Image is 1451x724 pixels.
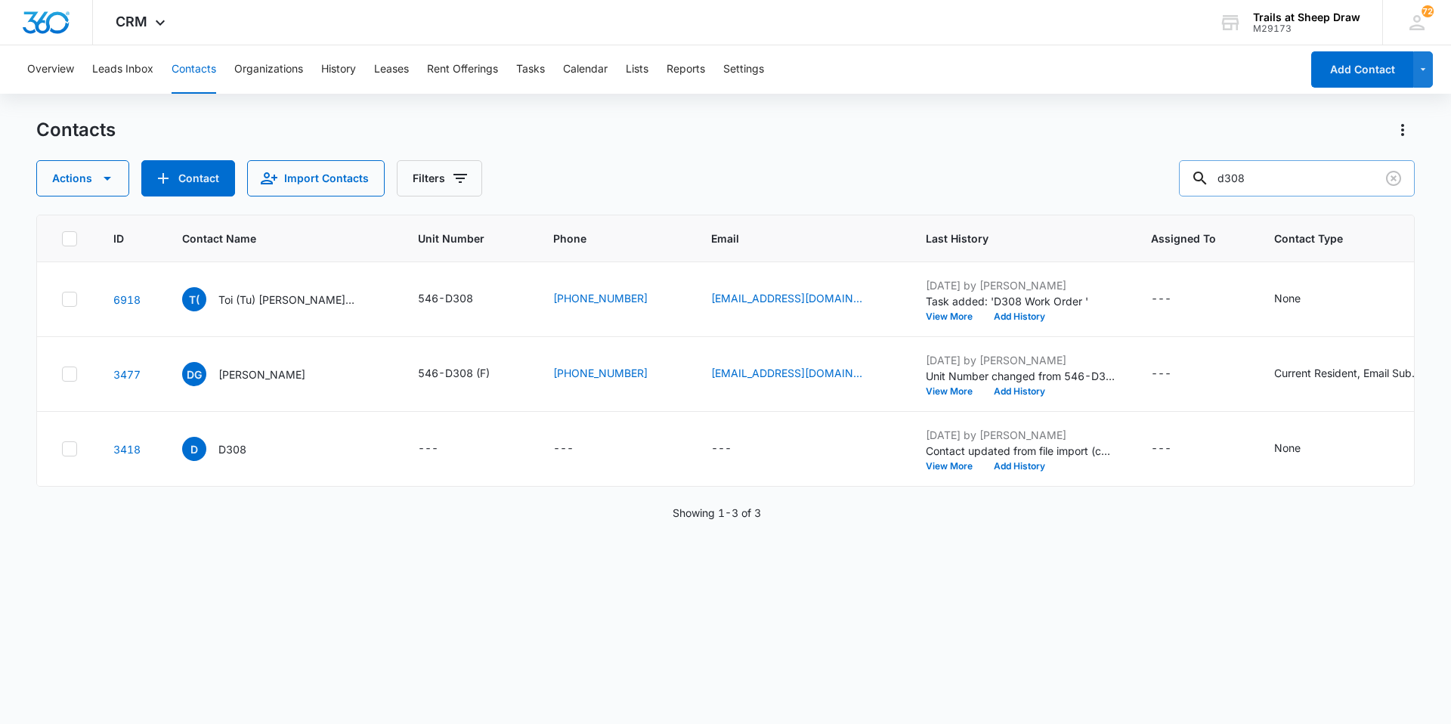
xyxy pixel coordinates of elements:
span: Last History [926,231,1093,246]
div: Unit Number - 546-D308 - Select to Edit Field [418,290,500,308]
button: Import Contacts [247,160,385,196]
a: Navigate to contact details page for D308 [113,443,141,456]
button: Tasks [516,45,545,94]
div: --- [1151,365,1171,383]
div: Contact Type - None - Select to Edit Field [1274,440,1328,458]
button: Add Contact [1311,51,1413,88]
p: [DATE] by [PERSON_NAME] [926,427,1115,443]
button: Lists [626,45,648,94]
button: View More [926,312,983,321]
span: Phone [553,231,653,246]
h1: Contacts [36,119,116,141]
p: Unit Number changed from 546-D308 to 546-D308 (F). [926,368,1115,384]
div: --- [1151,290,1171,308]
span: Unit Number [418,231,517,246]
div: Unit Number - 546-D308 (F) - Select to Edit Field [418,365,517,383]
span: D [182,437,206,461]
button: View More [926,387,983,396]
div: --- [1151,440,1171,458]
p: [DATE] by [PERSON_NAME] [926,277,1115,293]
div: Phone - - Select to Edit Field [553,440,601,458]
button: Add History [983,462,1056,471]
p: Contact updated from file import (contacts-20231023195256.csv): -- [926,443,1115,459]
button: Organizations [234,45,303,94]
button: Overview [27,45,74,94]
a: Navigate to contact details page for Toi (Tu) Spatafore & Tatiana Agudelo [113,293,141,306]
div: Contact Name - Toi (Tu) Spatafore & Tatiana Agudelo - Select to Edit Field [182,287,382,311]
p: D308 [218,441,246,457]
a: Navigate to contact details page for Diana Gonzalez [113,368,141,381]
a: [PHONE_NUMBER] [553,365,648,381]
button: View More [926,462,983,471]
p: [PERSON_NAME] [218,367,305,382]
button: Calendar [563,45,608,94]
button: Filters [397,160,482,196]
span: DG [182,362,206,386]
span: T( [182,287,206,311]
div: Contact Name - Diana Gonzalez - Select to Edit Field [182,362,333,386]
input: Search Contacts [1179,160,1415,196]
div: --- [711,440,732,458]
button: Add History [983,312,1056,321]
div: None [1274,440,1301,456]
div: 546-D308 (F) [418,365,490,381]
div: Assigned To - - Select to Edit Field [1151,365,1199,383]
div: 546-D308 [418,290,473,306]
span: Contact Type [1274,231,1431,246]
span: ID [113,231,124,246]
div: --- [553,440,574,458]
div: Unit Number - - Select to Edit Field [418,440,466,458]
div: Phone - (720) 209-2552 - Select to Edit Field [553,290,675,308]
p: Showing 1-3 of 3 [673,505,761,521]
span: 72 [1422,5,1434,17]
button: Settings [723,45,764,94]
span: CRM [116,14,147,29]
button: Clear [1381,166,1406,190]
a: [EMAIL_ADDRESS][DOMAIN_NAME] [711,365,862,381]
p: [DATE] by [PERSON_NAME] [926,352,1115,368]
div: Contact Type - None - Select to Edit Field [1274,290,1328,308]
button: Add Contact [141,160,235,196]
p: Task added: 'D308 Work Order ' [926,293,1115,309]
div: None [1274,290,1301,306]
div: account name [1253,11,1360,23]
div: notifications count [1422,5,1434,17]
span: Assigned To [1151,231,1216,246]
span: Contact Name [182,231,360,246]
button: History [321,45,356,94]
a: [EMAIL_ADDRESS][DOMAIN_NAME] [711,290,862,306]
button: Contacts [172,45,216,94]
button: Rent Offerings [427,45,498,94]
button: Leads Inbox [92,45,153,94]
div: Email - yarismarmoreno@gmail.com - Select to Edit Field [711,365,889,383]
div: Contact Name - D308 - Select to Edit Field [182,437,274,461]
div: Current Resident, Email Subscriber [1274,365,1425,381]
button: Actions [36,160,129,196]
button: Actions [1391,118,1415,142]
div: --- [418,440,438,458]
div: Assigned To - - Select to Edit Field [1151,440,1199,458]
div: Assigned To - - Select to Edit Field [1151,290,1199,308]
button: Add History [983,387,1056,396]
div: Email - Tagudelo1@gmail.com - Select to Edit Field [711,290,889,308]
button: Reports [667,45,705,94]
div: Email - - Select to Edit Field [711,440,759,458]
button: Leases [374,45,409,94]
span: Email [711,231,868,246]
a: [PHONE_NUMBER] [553,290,648,306]
div: Phone - (970) 836-8411 - Select to Edit Field [553,365,675,383]
p: Toi (Tu) [PERSON_NAME] & [PERSON_NAME] [218,292,354,308]
div: account id [1253,23,1360,34]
